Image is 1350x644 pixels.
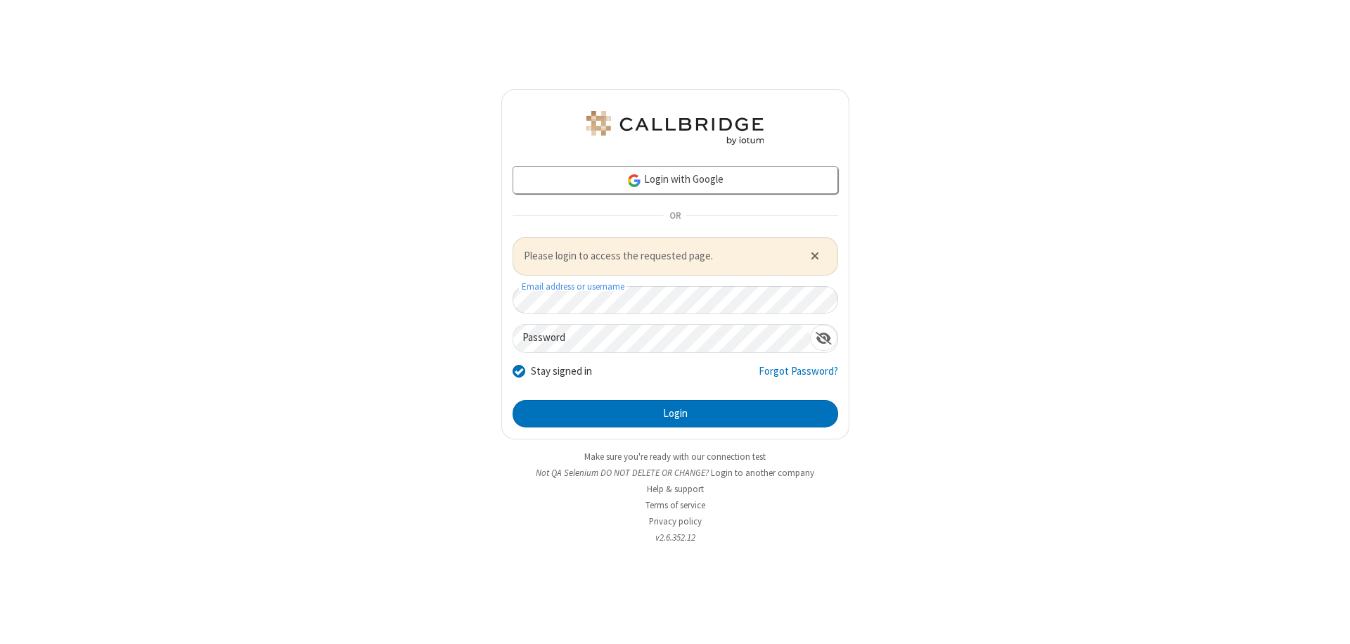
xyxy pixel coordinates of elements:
[810,325,837,351] div: Show password
[513,286,838,314] input: Email address or username
[524,248,793,264] span: Please login to access the requested page.
[649,515,702,527] a: Privacy policy
[501,466,849,479] li: Not QA Selenium DO NOT DELETE OR CHANGE?
[513,325,810,352] input: Password
[803,245,826,266] button: Close alert
[513,400,838,428] button: Login
[531,363,592,380] label: Stay signed in
[711,466,814,479] button: Login to another company
[584,111,766,145] img: QA Selenium DO NOT DELETE OR CHANGE
[501,531,849,544] li: v2.6.352.12
[645,499,705,511] a: Terms of service
[626,173,642,188] img: google-icon.png
[647,483,704,495] a: Help & support
[759,363,838,390] a: Forgot Password?
[584,451,766,463] a: Make sure you're ready with our connection test
[513,166,838,194] a: Login with Google
[664,206,686,226] span: OR
[1315,607,1339,634] iframe: Chat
